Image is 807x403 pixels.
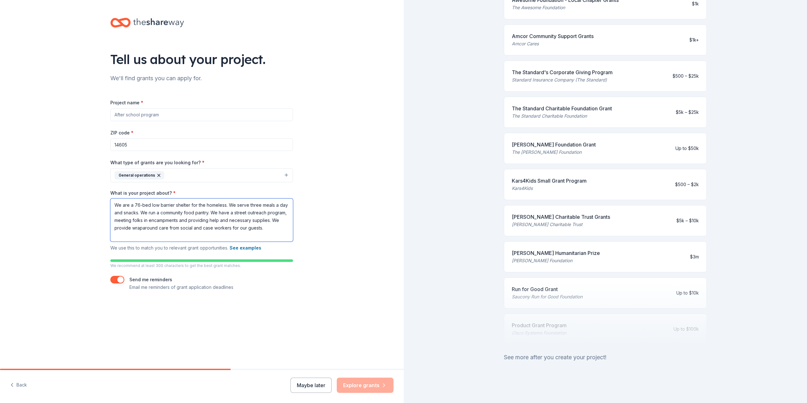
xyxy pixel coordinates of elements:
span: We use this to match you to relevant grant opportunities. [110,245,261,250]
label: What type of grants are you looking for? [110,159,205,166]
div: The Standard Charitable Foundation [512,112,612,120]
div: $1k+ [689,36,699,44]
div: The Standard's Corporate Giving Program [512,68,613,76]
input: 12345 (U.S. only) [110,138,293,151]
div: We'll find grants you can apply for. [110,73,293,83]
button: See examples [230,244,261,252]
div: Standard Insurance Company (The Standard) [512,76,613,84]
div: Kars4Kids Small Grant Program [512,177,587,185]
div: [PERSON_NAME] Humanitarian Prize [512,249,600,257]
div: [PERSON_NAME] Charitable Trust Grants [512,213,610,221]
p: We recommend at least 300 characters to get the best grant matches. [110,263,293,268]
div: Kars4Kids [512,185,587,192]
input: After school program [110,108,293,121]
label: Project name [110,100,143,106]
div: Up to $50k [675,145,699,152]
div: $3m [690,253,699,261]
div: The Standard Charitable Foundation Grant [512,105,612,112]
div: Amcor Community Support Grants [512,32,594,40]
div: General operations [114,171,164,179]
label: Send me reminders [129,277,172,282]
label: ZIP code [110,130,133,136]
div: The Awesome Foundation [512,4,619,11]
p: Email me reminders of grant application deadlines [129,283,233,291]
label: What is your project about? [110,190,176,196]
button: Maybe later [290,378,332,393]
div: $5k – $25k [676,108,699,116]
div: $5k – $10k [676,217,699,224]
textarea: We are a 76-bed low barrier shelter for the homeless. We serve three meals a day and snacks. We r... [110,198,293,242]
div: [PERSON_NAME] Foundation Grant [512,141,596,148]
div: $500 – $2k [675,181,699,188]
button: Back [10,379,27,392]
div: Tell us about your project. [110,50,293,68]
div: See more after you create your project! [504,352,707,362]
div: Amcor Cares [512,40,594,48]
div: $500 – $25k [673,72,699,80]
div: [PERSON_NAME] Charitable Trust [512,221,610,228]
button: General operations [110,168,293,182]
div: [PERSON_NAME] Foundation [512,257,600,264]
div: The [PERSON_NAME] Foundation [512,148,596,156]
